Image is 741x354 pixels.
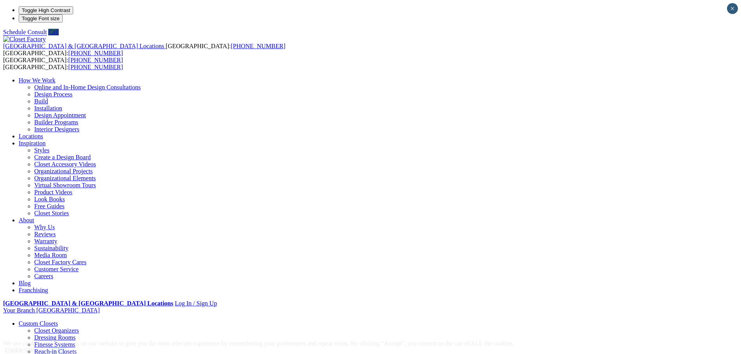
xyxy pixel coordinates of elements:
a: Closet Organizers [34,327,79,334]
span: [GEOGRAPHIC_DATA] [36,307,100,314]
a: Reviews [34,231,56,237]
a: [PHONE_NUMBER] [68,50,123,56]
a: [GEOGRAPHIC_DATA] & [GEOGRAPHIC_DATA] Locations [3,300,173,307]
a: Online and In-Home Design Consultations [34,84,141,91]
span: Your Branch [3,307,35,314]
a: Design Appointment [34,112,86,119]
a: Accept [49,347,66,354]
a: Locations [19,133,43,140]
a: Blog [19,280,31,286]
a: Custom Closets [19,320,58,327]
div: We use cookies and IP address on our website to give you the most relevant experience by remember... [3,340,514,347]
a: Dressing Rooms [34,334,75,341]
a: Cookie Settings [5,347,45,354]
a: Log In / Sign Up [175,300,217,307]
a: Organizational Elements [34,175,96,181]
a: Warranty [34,238,57,244]
span: [GEOGRAPHIC_DATA]: [GEOGRAPHIC_DATA]: [3,43,286,56]
a: [GEOGRAPHIC_DATA] & [GEOGRAPHIC_DATA] Locations [3,43,166,49]
a: Sustainability [34,245,68,251]
a: Schedule Consult [3,29,47,35]
a: Design Process [34,91,72,98]
a: Product Videos [34,189,72,195]
span: Toggle Font size [22,16,60,21]
a: Organizational Projects [34,168,93,174]
a: Builder Programs [34,119,78,126]
a: Customer Service [34,266,79,272]
a: [PHONE_NUMBER] [68,64,123,70]
a: Why Us [34,224,55,230]
a: Inspiration [19,140,46,146]
button: Toggle High Contrast [19,6,73,14]
img: Closet Factory [3,36,46,43]
a: How We Work [19,77,56,84]
a: Closet Accessory Videos [34,161,96,167]
a: Call [48,29,59,35]
a: Interior Designers [34,126,79,133]
a: Free Guides [34,203,65,209]
a: About [19,217,34,223]
a: Create a Design Board [34,154,91,160]
button: Close [727,3,738,14]
button: Toggle Font size [19,14,63,23]
a: Franchising [19,287,48,293]
a: Closet Factory Cares [34,259,86,265]
a: Build [34,98,48,105]
span: Toggle High Contrast [22,7,70,13]
a: Media Room [34,252,67,258]
a: Installation [34,105,62,112]
a: Closet Stories [34,210,69,216]
a: Virtual Showroom Tours [34,182,96,188]
a: Styles [34,147,49,153]
span: [GEOGRAPHIC_DATA]: [GEOGRAPHIC_DATA]: [3,57,123,70]
a: [PHONE_NUMBER] [68,57,123,63]
span: [GEOGRAPHIC_DATA] & [GEOGRAPHIC_DATA] Locations [3,43,164,49]
a: [PHONE_NUMBER] [231,43,285,49]
a: Look Books [34,196,65,202]
a: Careers [34,273,53,279]
a: Your Branch [GEOGRAPHIC_DATA] [3,307,100,314]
